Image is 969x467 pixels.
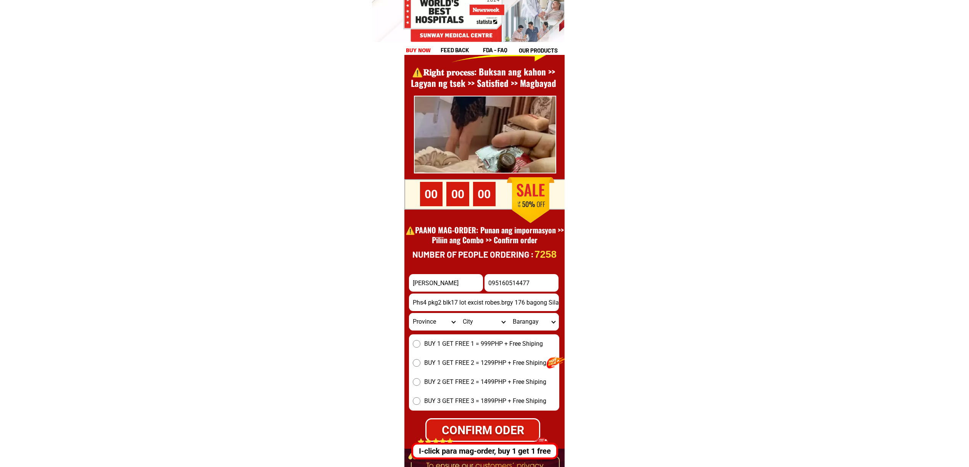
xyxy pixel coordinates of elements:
input: Input phone_number [484,274,559,292]
span: BUY 1 GET FREE 2 = 1299PHP + Free Shiping [424,358,546,368]
h1: our products [519,46,563,55]
h1: buy now [407,46,430,55]
select: Select commune [509,313,559,331]
input: BUY 3 GET FREE 3 = 1899PHP + Free Shiping [413,397,420,405]
input: BUY 2 GET FREE 2 = 1499PHP + Free Shiping [413,378,420,386]
p: 7258 [535,248,556,260]
h1: ⚠️️PAANO MAG-ORDER: Punan ang impormasyon >> Piliin ang Combo >> Confirm order [405,225,564,255]
input: BUY 1 GET FREE 1 = 999PHP + Free Shiping [413,340,420,348]
h1: feed back [441,46,482,55]
input: Input full_name [409,274,483,292]
h1: ⚠️️𝐑𝐢𝐠𝐡𝐭 𝐩𝐫𝐨𝐜𝐞𝐬𝐬: Buksan ang kahon >> Lagyan ng tsek >> Satisfied >> Magbayad [401,66,567,89]
select: Select province [409,313,459,331]
div: CONFIRM ODER [425,421,541,439]
span: BUY 3 GET FREE 3 = 1899PHP + Free Shiping [424,396,546,406]
div: I-click para mag-order, buy 1 get 1 free [414,445,557,457]
h1: fda - FAQ [483,46,526,55]
span: BUY 2 GET FREE 2 = 1499PHP + Free Shiping [424,377,546,387]
input: Input address [409,294,559,311]
span: BUY 1 GET FREE 1 = 999PHP + Free Shiping [424,339,543,348]
select: Select district [459,313,509,331]
input: BUY 1 GET FREE 2 = 1299PHP + Free Shiping [413,359,420,367]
